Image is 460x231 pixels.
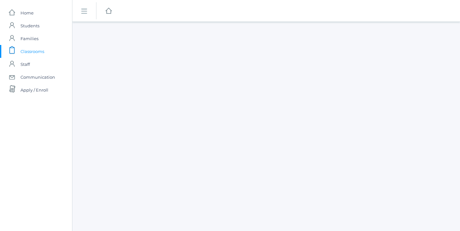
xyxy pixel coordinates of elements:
[21,71,55,84] span: Communication
[21,19,39,32] span: Students
[21,6,34,19] span: Home
[21,58,30,71] span: Staff
[21,32,38,45] span: Families
[21,45,44,58] span: Classrooms
[21,84,48,96] span: Apply / Enroll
